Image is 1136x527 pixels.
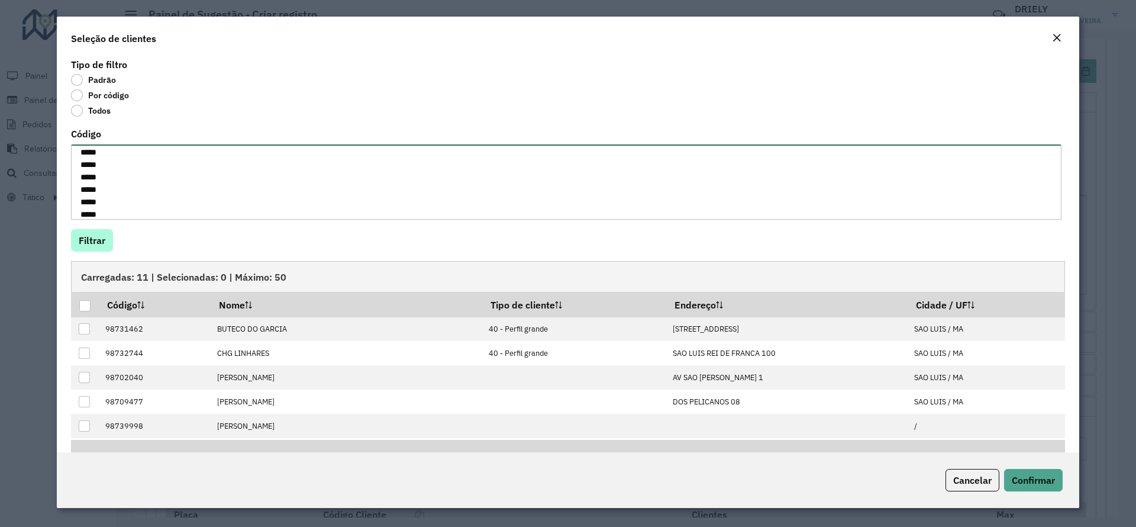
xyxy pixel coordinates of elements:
div: Carregadas: 11 | Selecionadas: 0 | Máximo: 50 [71,261,1065,292]
span: Confirmar [1012,474,1055,486]
td: SAO LUIS REI DE FRANCA 100 [666,341,908,365]
td: [PERSON_NAME] [211,414,483,438]
td: 40 - Perfil grande [482,341,666,365]
td: 40 - Perfil grande [482,317,666,342]
td: SAO LUIS / MA [908,365,1065,390]
button: Filtrar [71,229,113,252]
label: Todos [71,105,111,117]
td: 98738175 [99,438,211,462]
td: 98732744 [99,341,211,365]
td: 98709477 [99,390,211,414]
th: Cidade / UF [908,292,1065,317]
td: / [908,438,1065,462]
button: 2 [568,446,590,468]
td: CHG LINHARES [211,341,483,365]
th: Tipo de cliente [482,292,666,317]
label: Tipo de filtro [71,57,127,72]
label: Por código [71,89,129,101]
em: Fechar [1052,33,1061,43]
button: Confirmar [1004,469,1063,491]
td: DOS PELICANOS 08 [666,390,908,414]
label: Padrão [71,74,116,86]
button: Last Page [612,446,635,468]
td: SAO LUIS / MA [908,317,1065,342]
th: Nome [211,292,483,317]
td: 98731462 [99,317,211,342]
td: [PERSON_NAME] [211,365,483,390]
button: Close [1048,31,1065,46]
td: [STREET_ADDRESS] [666,317,908,342]
span: Cancelar [953,474,992,486]
td: [PERSON_NAME] [211,438,483,462]
th: Endereço [666,292,908,317]
td: SAO LUIS / MA [908,390,1065,414]
button: Cancelar [945,469,999,491]
button: Next Page [590,446,613,468]
td: 98702040 [99,365,211,390]
button: 1 [546,446,568,468]
td: 98739998 [99,414,211,438]
th: Código [99,292,211,317]
label: Código [71,127,101,141]
td: SAO LUIS / MA [908,341,1065,365]
td: [PERSON_NAME] [211,390,483,414]
td: AV SAO [PERSON_NAME] 1 [666,365,908,390]
td: BUTECO DO GARCIA [211,317,483,342]
td: / [908,414,1065,438]
h4: Seleção de clientes [71,31,156,46]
